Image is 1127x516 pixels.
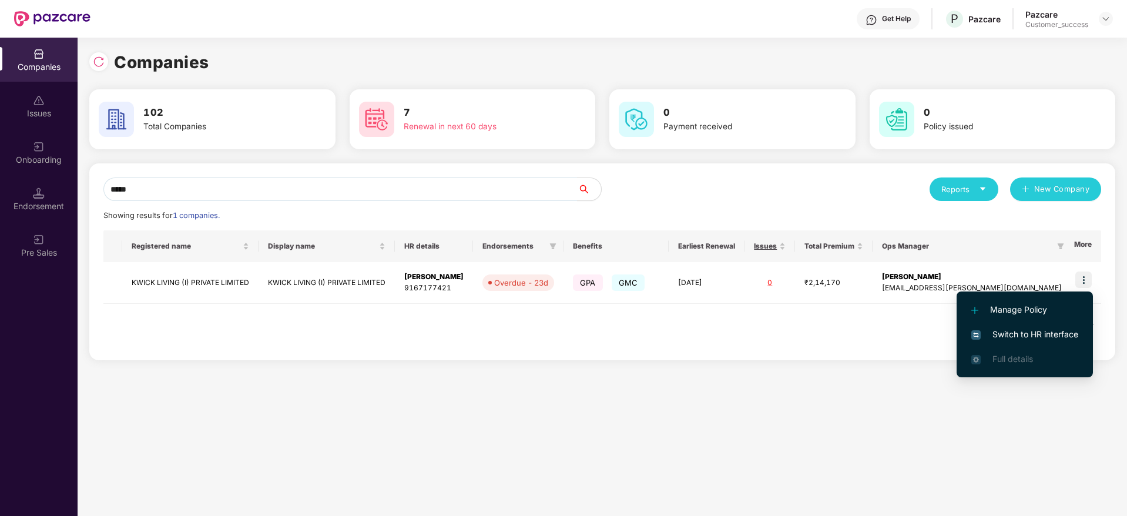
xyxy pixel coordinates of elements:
td: KWICK LIVING (I) PRIVATE LIMITED [259,262,395,304]
span: Showing results for [103,211,220,220]
img: svg+xml;base64,PHN2ZyB4bWxucz0iaHR0cDovL3d3dy53My5vcmcvMjAwMC9zdmciIHdpZHRoPSI2MCIgaGVpZ2h0PSI2MC... [359,102,394,137]
span: Endorsements [482,242,545,251]
span: search [577,185,601,194]
span: Switch to HR interface [971,328,1078,341]
img: svg+xml;base64,PHN2ZyB3aWR0aD0iMTQuNSIgaGVpZ2h0PSIxNC41IiB2aWV3Qm94PSIwIDAgMTYgMTYiIGZpbGw9Im5vbm... [33,187,45,199]
span: filter [1055,239,1066,253]
img: New Pazcare Logo [14,11,90,26]
th: Issues [744,230,795,262]
div: Policy issued [924,120,1072,133]
td: KWICK LIVING (I) PRIVATE LIMITED [122,262,259,304]
div: Payment received [663,120,811,133]
span: Ops Manager [882,242,1052,251]
img: svg+xml;base64,PHN2ZyB4bWxucz0iaHR0cDovL3d3dy53My5vcmcvMjAwMC9zdmciIHdpZHRoPSI2MCIgaGVpZ2h0PSI2MC... [99,102,134,137]
img: svg+xml;base64,PHN2ZyBpZD0iRHJvcGRvd24tMzJ4MzIiIHhtbG5zPSJodHRwOi8vd3d3LnczLm9yZy8yMDAwL3N2ZyIgd2... [1101,14,1111,24]
img: svg+xml;base64,PHN2ZyBpZD0iSGVscC0zMngzMiIgeG1sbnM9Imh0dHA6Ly93d3cudzMub3JnLzIwMDAvc3ZnIiB3aWR0aD... [866,14,877,26]
div: Total Companies [143,120,291,133]
span: plus [1022,185,1029,195]
img: svg+xml;base64,PHN2ZyB4bWxucz0iaHR0cDovL3d3dy53My5vcmcvMjAwMC9zdmciIHdpZHRoPSIxNiIgaGVpZ2h0PSIxNi... [971,330,981,340]
div: Get Help [882,14,911,24]
div: Pazcare [1025,9,1088,20]
div: [EMAIL_ADDRESS][PERSON_NAME][DOMAIN_NAME] [882,283,1062,294]
img: svg+xml;base64,PHN2ZyB4bWxucz0iaHR0cDovL3d3dy53My5vcmcvMjAwMC9zdmciIHdpZHRoPSIxNi4zNjMiIGhlaWdodD... [971,355,981,364]
img: svg+xml;base64,PHN2ZyB4bWxucz0iaHR0cDovL3d3dy53My5vcmcvMjAwMC9zdmciIHdpZHRoPSI2MCIgaGVpZ2h0PSI2MC... [619,102,654,137]
h3: 102 [143,105,291,120]
span: 1 companies. [173,211,220,220]
img: svg+xml;base64,PHN2ZyBpZD0iUmVsb2FkLTMyeDMyIiB4bWxucz0iaHR0cDovL3d3dy53My5vcmcvMjAwMC9zdmciIHdpZH... [93,56,105,68]
td: [DATE] [669,262,744,304]
span: Display name [268,242,377,251]
span: filter [549,243,556,250]
span: Registered name [132,242,240,251]
th: More [1065,230,1101,262]
div: 9167177421 [404,283,464,294]
span: New Company [1034,183,1090,195]
span: Issues [754,242,777,251]
button: plusNew Company [1010,177,1101,201]
div: Overdue - 23d [494,277,548,289]
div: ₹2,14,170 [804,277,863,289]
h1: Companies [114,49,209,75]
h3: 0 [663,105,811,120]
img: svg+xml;base64,PHN2ZyB3aWR0aD0iMjAiIGhlaWdodD0iMjAiIHZpZXdCb3g9IjAgMCAyMCAyMCIgZmlsbD0ibm9uZSIgeG... [33,234,45,246]
div: Renewal in next 60 days [404,120,552,133]
th: Registered name [122,230,259,262]
div: [PERSON_NAME] [882,272,1062,283]
span: caret-down [979,185,987,193]
div: 0 [754,277,786,289]
img: svg+xml;base64,PHN2ZyB4bWxucz0iaHR0cDovL3d3dy53My5vcmcvMjAwMC9zdmciIHdpZHRoPSI2MCIgaGVpZ2h0PSI2MC... [879,102,914,137]
div: [PERSON_NAME] [404,272,464,283]
h3: 0 [924,105,1072,120]
h3: 7 [404,105,552,120]
div: Reports [941,183,987,195]
img: svg+xml;base64,PHN2ZyBpZD0iSXNzdWVzX2Rpc2FibGVkIiB4bWxucz0iaHR0cDovL3d3dy53My5vcmcvMjAwMC9zdmciIH... [33,95,45,106]
span: Manage Policy [971,303,1078,316]
span: Full details [992,354,1033,364]
span: Total Premium [804,242,854,251]
button: search [577,177,602,201]
th: Earliest Renewal [669,230,744,262]
img: svg+xml;base64,PHN2ZyB3aWR0aD0iMjAiIGhlaWdodD0iMjAiIHZpZXdCb3g9IjAgMCAyMCAyMCIgZmlsbD0ibm9uZSIgeG... [33,141,45,153]
th: HR details [395,230,473,262]
img: svg+xml;base64,PHN2ZyB4bWxucz0iaHR0cDovL3d3dy53My5vcmcvMjAwMC9zdmciIHdpZHRoPSIxMi4yMDEiIGhlaWdodD... [971,307,978,314]
img: icon [1075,272,1092,288]
span: GMC [612,274,645,291]
th: Display name [259,230,395,262]
th: Benefits [563,230,669,262]
span: GPA [573,274,603,291]
span: P [951,12,958,26]
div: Pazcare [968,14,1001,25]
th: Total Premium [795,230,873,262]
div: Customer_success [1025,20,1088,29]
span: filter [1057,243,1064,250]
img: svg+xml;base64,PHN2ZyBpZD0iQ29tcGFuaWVzIiB4bWxucz0iaHR0cDovL3d3dy53My5vcmcvMjAwMC9zdmciIHdpZHRoPS... [33,48,45,60]
span: filter [547,239,559,253]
